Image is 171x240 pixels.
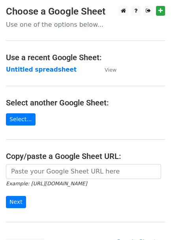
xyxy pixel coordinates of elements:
h4: Select another Google Sheet: [6,98,165,107]
a: View [97,66,117,73]
h4: Copy/paste a Google Sheet URL: [6,151,165,161]
a: Untitled spreadsheet [6,66,77,73]
small: View [105,67,117,73]
p: Use one of the options below... [6,20,165,29]
h4: Use a recent Google Sheet: [6,53,165,62]
input: Paste your Google Sheet URL here [6,164,161,179]
input: Next [6,196,26,208]
a: Select... [6,113,36,126]
h3: Choose a Google Sheet [6,6,165,17]
small: Example: [URL][DOMAIN_NAME] [6,181,87,186]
